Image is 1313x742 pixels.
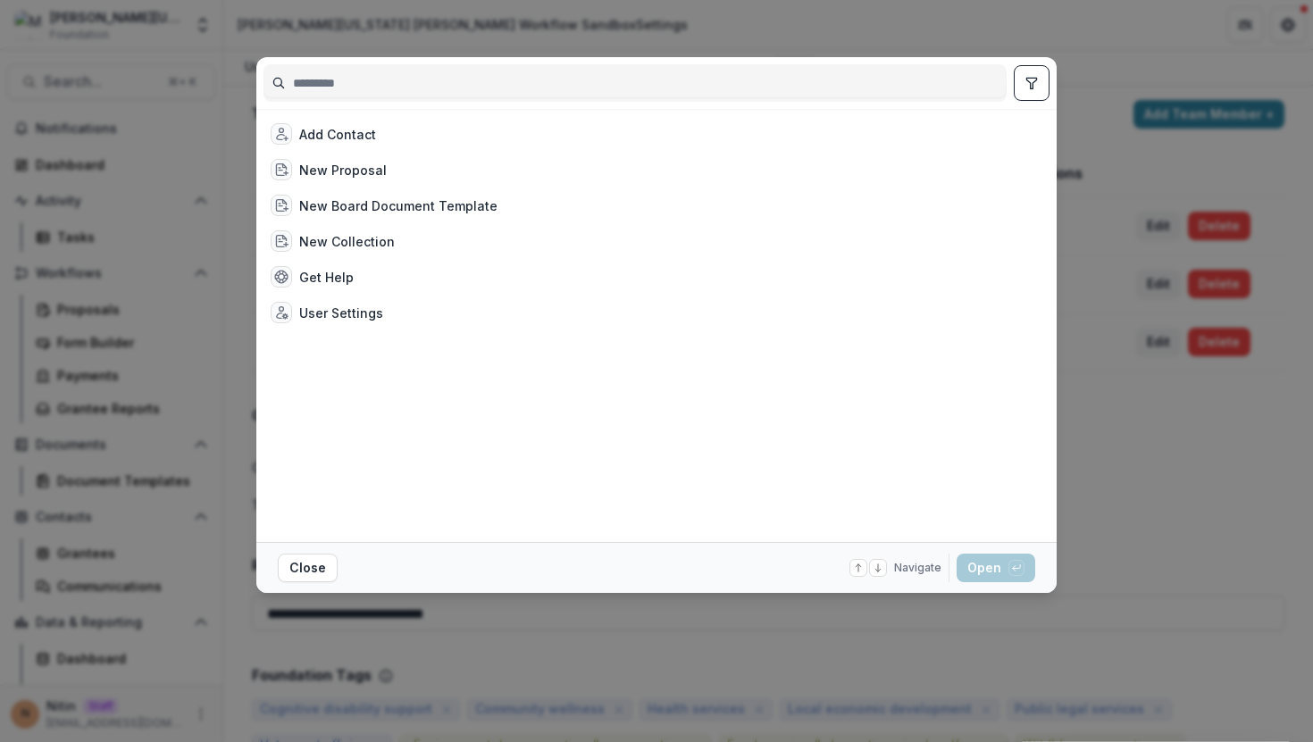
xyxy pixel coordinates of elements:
div: New Board Document Template [299,196,498,215]
div: New Collection [299,232,395,251]
span: Navigate [894,560,941,576]
button: Open [957,554,1035,582]
div: Add Contact [299,125,376,144]
div: User Settings [299,304,383,322]
div: Get Help [299,268,354,287]
div: New Proposal [299,161,387,179]
button: Close [278,554,338,582]
button: toggle filters [1014,65,1050,101]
